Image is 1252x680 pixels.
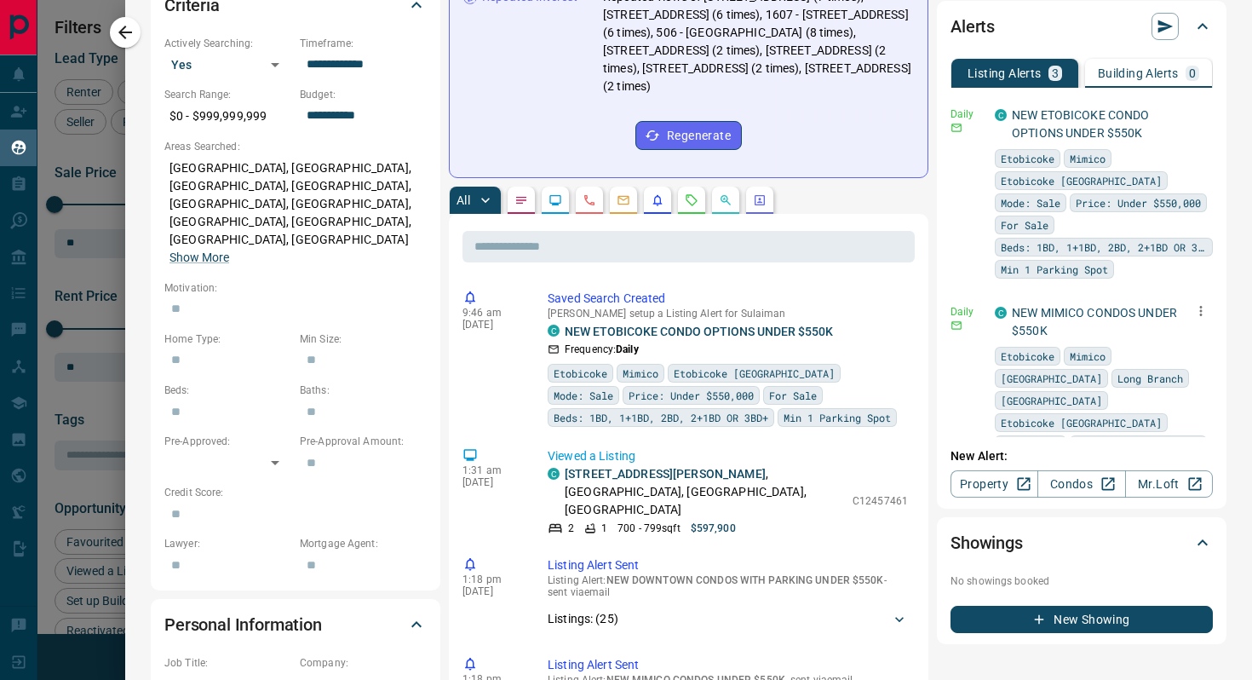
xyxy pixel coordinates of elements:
[853,493,908,509] p: C12457461
[457,194,470,206] p: All
[1001,239,1207,256] span: Beds: 1BD, 1+1BD, 2BD, 2+1BD OR 3BD+
[554,387,613,404] span: Mode: Sale
[950,13,995,40] h2: Alerts
[623,365,658,382] span: Mimico
[300,331,427,347] p: Min Size:
[1117,370,1183,387] span: Long Branch
[1001,370,1102,387] span: [GEOGRAPHIC_DATA]
[514,193,528,207] svg: Notes
[164,36,291,51] p: Actively Searching:
[1001,150,1054,167] span: Etobicoke
[995,307,1007,319] div: condos.ca
[164,51,291,78] div: Yes
[548,290,908,308] p: Saved Search Created
[548,556,908,574] p: Listing Alert Sent
[1001,414,1162,431] span: Etobicoke [GEOGRAPHIC_DATA]
[164,655,291,671] p: Job Title:
[164,154,427,272] p: [GEOGRAPHIC_DATA], [GEOGRAPHIC_DATA], [GEOGRAPHIC_DATA], [GEOGRAPHIC_DATA], [GEOGRAPHIC_DATA], [G...
[300,536,427,551] p: Mortgage Agent:
[950,320,962,331] svg: Email
[1070,348,1106,365] span: Mimico
[548,656,908,674] p: Listing Alert Sent
[1052,67,1059,79] p: 3
[300,655,427,671] p: Company:
[1076,194,1201,211] span: Price: Under $550,000
[565,342,639,357] p: Frequency:
[548,325,560,337] div: condos.ca
[164,331,291,347] p: Home Type:
[462,585,522,597] p: [DATE]
[1001,261,1108,278] span: Min 1 Parking Spot
[164,87,291,102] p: Search Range:
[629,387,754,404] span: Price: Under $550,000
[674,365,835,382] span: Etobicoke [GEOGRAPHIC_DATA]
[950,122,962,134] svg: Email
[583,193,596,207] svg: Calls
[164,604,427,645] div: Personal Information
[164,102,291,130] p: $0 - $999,999,999
[548,193,562,207] svg: Lead Browsing Activity
[548,308,908,320] p: [PERSON_NAME] setup a Listing Alert for Sulaiman
[691,521,736,536] p: $597,900
[950,573,1213,589] p: No showings booked
[719,193,732,207] svg: Opportunities
[164,536,291,551] p: Lawyer:
[950,6,1213,47] div: Alerts
[1012,306,1177,337] a: NEW MIMICO CONDOS UNDER $550K
[995,109,1007,121] div: condos.ca
[164,139,427,154] p: Areas Searched:
[1012,108,1150,140] a: NEW ETOBICOKE CONDO OPTIONS UNDER $550K
[1037,470,1125,498] a: Condos
[1125,470,1213,498] a: Mr.Loft
[462,319,522,331] p: [DATE]
[462,573,522,585] p: 1:18 pm
[769,387,817,404] span: For Sale
[164,485,427,500] p: Credit Score:
[1001,436,1060,453] span: Mode: Sale
[565,465,844,519] p: , [GEOGRAPHIC_DATA], [GEOGRAPHIC_DATA], [GEOGRAPHIC_DATA]
[1001,392,1102,409] span: [GEOGRAPHIC_DATA]
[554,409,768,426] span: Beds: 1BD, 1+1BD, 2BD, 2+1BD OR 3BD+
[950,522,1213,563] div: Showings
[1001,172,1162,189] span: Etobicoke [GEOGRAPHIC_DATA]
[554,365,607,382] span: Etobicoke
[548,603,908,635] div: Listings: (25)
[1001,194,1060,211] span: Mode: Sale
[548,574,908,598] p: Listing Alert : - sent via email
[606,574,884,586] span: NEW DOWNTOWN CONDOS WITH PARKING UNDER $550K
[950,470,1038,498] a: Property
[568,521,574,536] p: 2
[1001,216,1048,233] span: For Sale
[1076,436,1201,453] span: Price: Under $600,000
[548,447,908,465] p: Viewed a Listing
[950,304,985,320] p: Daily
[1001,348,1054,365] span: Etobicoke
[950,107,985,122] p: Daily
[616,343,639,355] strong: Daily
[565,467,766,481] a: [STREET_ADDRESS][PERSON_NAME]
[617,521,680,536] p: 700 - 799 sqft
[1070,150,1106,167] span: Mimico
[651,193,664,207] svg: Listing Alerts
[635,121,742,150] button: Regenerate
[950,529,1023,556] h2: Showings
[300,383,427,398] p: Baths:
[300,87,427,102] p: Budget:
[1189,67,1196,79] p: 0
[462,307,522,319] p: 9:46 am
[685,193,698,207] svg: Requests
[784,409,891,426] span: Min 1 Parking Spot
[300,434,427,449] p: Pre-Approval Amount:
[164,434,291,449] p: Pre-Approved:
[1098,67,1179,79] p: Building Alerts
[565,325,833,338] a: NEW ETOBICOKE CONDO OPTIONS UNDER $550K
[164,280,427,296] p: Motivation:
[462,476,522,488] p: [DATE]
[950,447,1213,465] p: New Alert:
[164,383,291,398] p: Beds:
[617,193,630,207] svg: Emails
[164,611,322,638] h2: Personal Information
[753,193,767,207] svg: Agent Actions
[300,36,427,51] p: Timeframe:
[968,67,1042,79] p: Listing Alerts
